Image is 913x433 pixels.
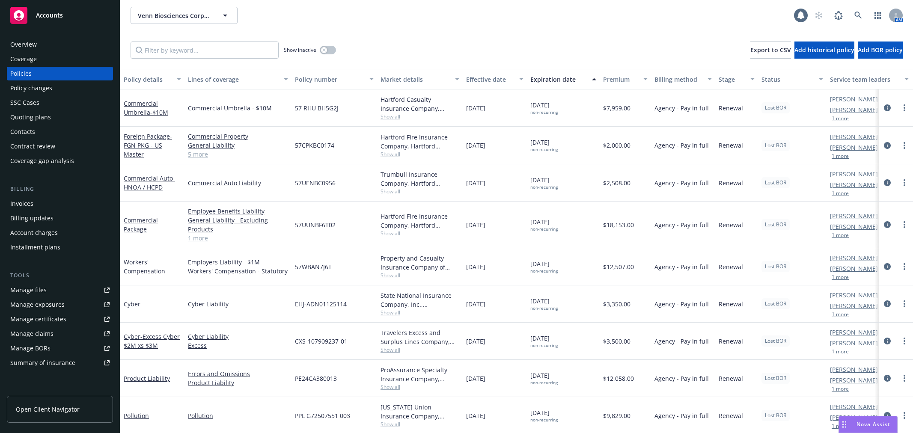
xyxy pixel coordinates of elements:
span: [DATE] [530,217,558,232]
div: Hartford Casualty Insurance Company, Hartford Insurance Group [381,95,459,113]
span: $2,508.00 [603,178,630,187]
button: 1 more [832,386,849,391]
button: 1 more [832,349,849,354]
span: Show all [381,346,459,353]
input: Filter by keyword... [131,42,279,59]
a: more [899,299,910,309]
span: $3,500.00 [603,337,630,346]
a: Commercial Property [188,132,288,141]
a: Commercial Umbrella - $10M [188,104,288,113]
a: Cyber [124,332,180,350]
div: non-recurring [530,226,558,232]
span: [DATE] [466,178,485,187]
span: $7,959.00 [603,104,630,113]
a: more [899,373,910,383]
button: Lines of coverage [184,69,291,89]
a: more [899,336,910,346]
span: Lost BOR [765,142,786,149]
a: Quoting plans [7,110,113,124]
a: Errors and Omissions [188,369,288,378]
span: Agency - Pay in full [654,262,709,271]
a: Accounts [7,3,113,27]
a: more [899,103,910,113]
span: [DATE] [530,138,558,152]
span: $2,000.00 [603,141,630,150]
div: Service team leaders [830,75,899,84]
div: Manage claims [10,327,54,341]
span: Lost BOR [765,300,786,308]
span: [DATE] [466,374,485,383]
span: [DATE] [466,411,485,420]
a: SSC Cases [7,96,113,110]
div: Invoices [10,197,33,211]
a: Manage claims [7,327,113,341]
a: Employee Benefits Liability [188,207,288,216]
button: Stage [715,69,758,89]
div: ProAssurance Specialty Insurance Company, Medmarc [381,365,459,383]
div: Manage files [10,283,47,297]
a: Coverage [7,52,113,66]
span: Lost BOR [765,263,786,270]
div: Billing updates [10,211,54,225]
a: [PERSON_NAME] [830,143,878,152]
span: Agency - Pay in full [654,220,709,229]
span: Show all [381,272,459,279]
span: [DATE] [466,300,485,308]
span: [DATE] [530,259,558,274]
div: Market details [381,75,450,84]
a: Start snowing [810,7,827,24]
div: non-recurring [530,110,558,115]
span: Accounts [36,12,63,19]
div: Hartford Fire Insurance Company, Hartford Insurance Group [381,133,459,151]
a: [PERSON_NAME] [830,105,878,114]
div: Stage [719,75,745,84]
span: Agency - Pay in full [654,337,709,346]
a: Employers Liability - $1M [188,258,288,267]
span: Renewal [719,220,743,229]
a: Workers' Compensation - Statutory [188,267,288,276]
div: Manage certificates [10,312,66,326]
a: Commercial Package [124,216,158,233]
a: circleInformation [882,178,892,188]
a: circleInformation [882,261,892,272]
span: [DATE] [530,101,558,115]
span: Agency - Pay in full [654,141,709,150]
a: Contract review [7,139,113,153]
div: SSC Cases [10,96,39,110]
a: Pollution [188,411,288,420]
span: Lost BOR [765,104,786,112]
a: circleInformation [882,219,892,230]
span: Lost BOR [765,412,786,419]
a: Search [850,7,867,24]
div: Account charges [10,226,58,240]
span: PPL G72507551 003 [295,411,350,420]
a: [PERSON_NAME] [830,211,878,220]
span: - $10M [150,108,168,116]
button: Add historical policy [794,42,854,59]
div: Drag to move [839,416,850,433]
a: Overview [7,38,113,51]
span: $12,058.00 [603,374,634,383]
a: Policy changes [7,81,113,95]
span: Show all [381,151,459,158]
a: 5 more [188,150,288,159]
button: 1 more [832,424,849,429]
a: more [899,140,910,151]
a: Cyber Liability [188,300,288,308]
a: Report a Bug [830,7,847,24]
a: [PERSON_NAME] [830,253,878,262]
div: Summary of insurance [10,356,75,370]
button: Effective date [463,69,527,89]
span: Nova Assist [856,421,890,428]
a: Cyber [124,300,140,308]
a: more [899,219,910,230]
span: - Excess Cyber $2M xs $3M [124,332,180,350]
span: Lost BOR [765,221,786,228]
a: General Liability [188,141,288,150]
button: Policy number [291,69,377,89]
span: [DATE] [530,408,558,423]
span: 57 RHU BH5G2J [295,104,339,113]
div: Analytics hub [7,387,113,395]
a: General Liability - Excluding Products [188,216,288,234]
div: Travelers Excess and Surplus Lines Company, Travelers Insurance, Corvus Insurance (Travelers), CR... [381,328,459,346]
